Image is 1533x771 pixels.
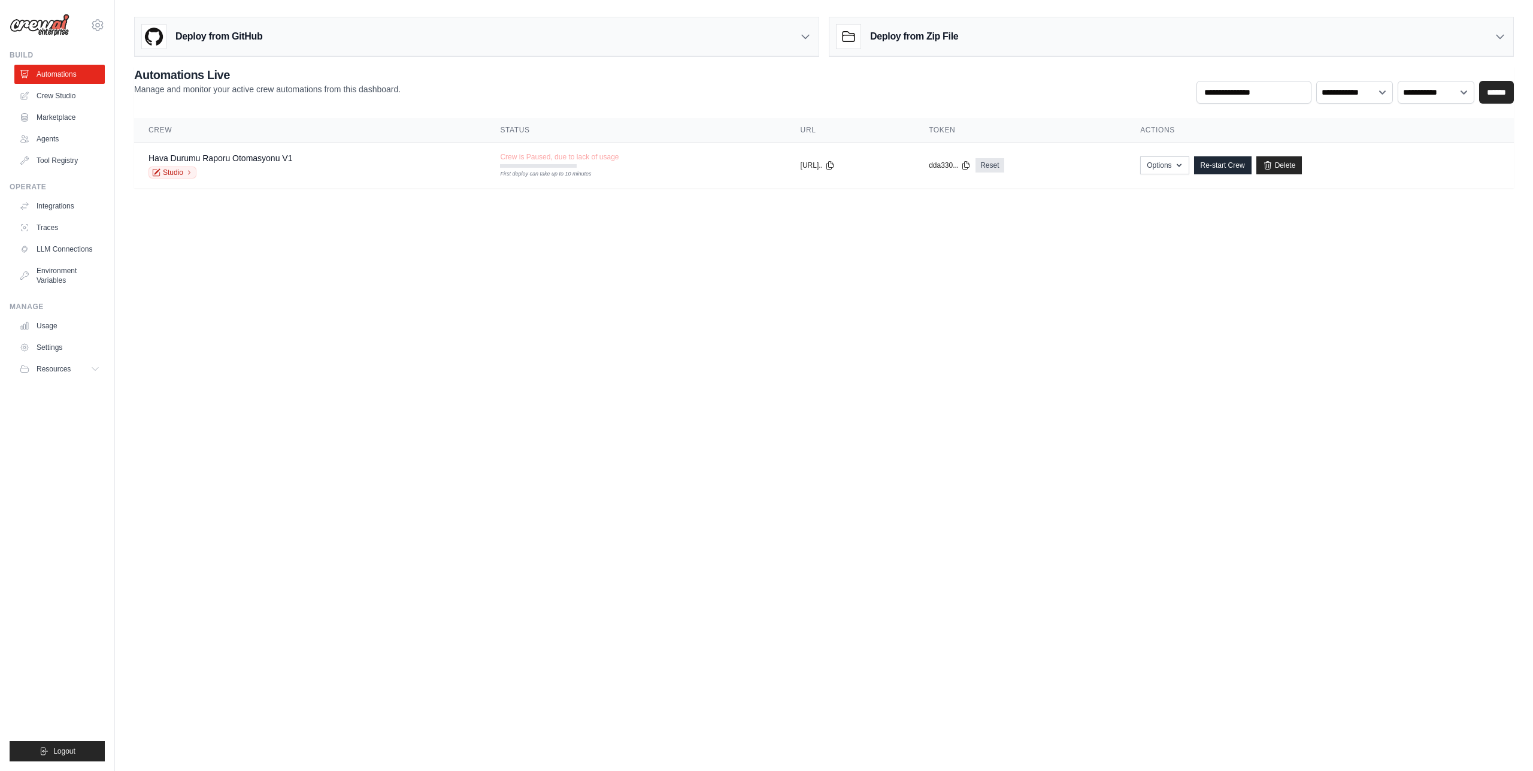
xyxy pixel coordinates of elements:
[149,153,292,163] a: Hava Durumu Raporu Otomasyonu V1
[1140,156,1189,174] button: Options
[14,129,105,149] a: Agents
[14,65,105,84] a: Automations
[10,50,105,60] div: Build
[14,240,105,259] a: LLM Connections
[175,29,262,44] h3: Deploy from GitHub
[10,302,105,312] div: Manage
[1194,156,1252,174] a: Re-start Crew
[1126,118,1514,143] th: Actions
[14,338,105,357] a: Settings
[14,86,105,105] a: Crew Studio
[870,29,958,44] h3: Deploy from Zip File
[14,108,105,127] a: Marketplace
[14,359,105,379] button: Resources
[10,741,105,761] button: Logout
[914,118,1126,143] th: Token
[134,66,401,83] h2: Automations Live
[929,161,971,170] button: dda330...
[10,14,69,37] img: Logo
[53,746,75,756] span: Logout
[486,118,786,143] th: Status
[37,364,71,374] span: Resources
[975,158,1004,173] a: Reset
[500,170,577,179] div: First deploy can take up to 10 minutes
[14,151,105,170] a: Tool Registry
[1256,156,1302,174] a: Delete
[14,316,105,335] a: Usage
[134,83,401,95] p: Manage and monitor your active crew automations from this dashboard.
[14,218,105,237] a: Traces
[149,167,196,179] a: Studio
[500,152,619,162] span: Crew is Paused, due to lack of usage
[10,182,105,192] div: Operate
[14,261,105,290] a: Environment Variables
[134,118,486,143] th: Crew
[142,25,166,49] img: GitHub Logo
[786,118,915,143] th: URL
[14,196,105,216] a: Integrations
